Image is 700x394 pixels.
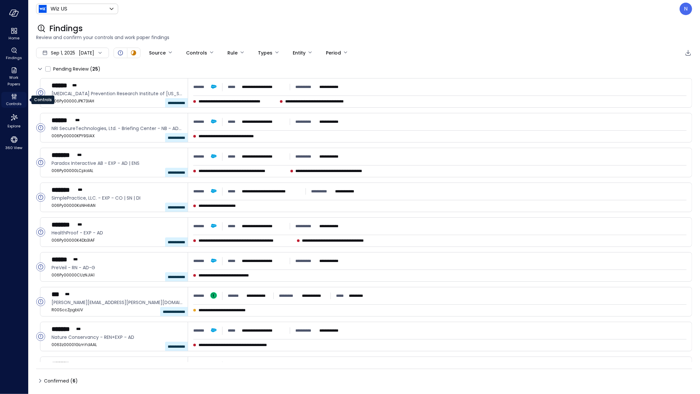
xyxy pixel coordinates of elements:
div: Open [117,49,124,57]
div: Open [36,297,45,306]
div: Rule [227,47,238,58]
div: Home [1,26,27,42]
span: NRI SecureTechnologies, Ltd. - Briefing Center - NB - AD | SN | CO | DI [52,125,182,132]
div: Controls [32,96,54,104]
div: 360 View [1,134,27,152]
span: Paradox Interactive AB - EXP - AD | ENS [52,160,182,167]
div: Noy Vadai [680,3,692,15]
span: 006Py00000LCpIoIAL [52,167,182,174]
img: Icon [39,5,47,13]
span: R00SccZpgbUV [52,307,182,313]
span: 006Py00000KPY9SIAX [52,133,182,139]
span: Pending Review [53,64,100,74]
div: Findings [1,46,27,62]
div: Controls [186,47,207,58]
span: Home [9,35,19,41]
div: Open [36,158,45,167]
span: Work Papers [4,74,24,87]
span: Controls [6,100,22,107]
div: Entity [293,47,306,58]
span: 006Py00000KsNH4IAN [52,202,182,209]
span: HealthProof - EXP - AD [52,229,182,236]
div: Work Papers [1,66,27,88]
span: 006Py00000CUzNJIA1 [52,272,182,278]
div: ( ) [90,65,100,73]
span: Nature Conservancy - REN+EXP - AD [52,334,182,341]
span: brent.byrnes@wiz.io [52,299,182,306]
div: Open [36,228,45,237]
p: Wiz US [51,5,67,13]
div: In Progress [130,49,138,57]
div: Source [149,47,166,58]
span: 360 View [6,144,23,151]
span: Cancer Prevention Research Institute of Texas - NB - AD-G | CO-G [52,90,182,97]
span: 25 [92,66,98,72]
div: Open [36,262,45,272]
div: ( ) [70,377,78,384]
span: 6 [73,378,75,384]
div: Export to CSV [684,49,692,57]
span: Findings [49,23,83,34]
div: Open [36,123,45,132]
div: Explore [1,112,27,130]
span: 006Py00000JPK73IAH [52,98,182,104]
span: Review and confirm your controls and work paper findings [36,34,692,41]
span: SimplePractice, LLC. - EXP - CO | SN | DI [52,194,182,202]
div: Open [36,193,45,202]
span: Confirmed [44,376,78,386]
div: Open [36,88,45,98]
p: N [684,5,688,13]
span: Findings [6,55,22,61]
span: PreVeil - RN - AD-G [52,264,182,271]
span: 006Py00000K4Db3IAF [52,237,182,244]
span: Explore [8,123,20,129]
span: 0063z00001GLmYdAAL [52,341,182,348]
div: Controls [1,92,27,108]
div: Period [326,47,341,58]
div: Types [258,47,272,58]
div: Open [36,332,45,341]
span: Sep 1, 2025 [51,49,75,56]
